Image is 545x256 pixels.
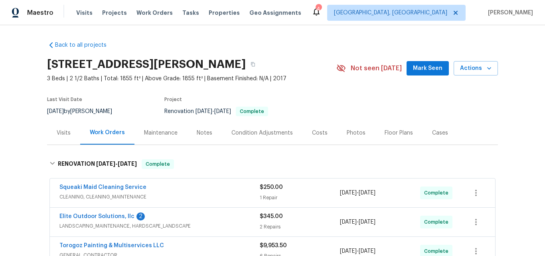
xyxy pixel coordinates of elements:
[96,161,137,167] span: -
[385,129,413,137] div: Floor Plans
[136,212,145,220] div: 2
[260,194,340,202] div: 1 Repair
[432,129,448,137] div: Cases
[136,9,173,17] span: Work Orders
[164,97,182,102] span: Project
[214,109,231,114] span: [DATE]
[340,189,375,197] span: -
[237,109,267,114] span: Complete
[47,75,336,83] span: 3 Beds | 2 1/2 Baths | Total: 1855 ft² | Above Grade: 1855 ft² | Basement Finished: N/A | 2017
[351,64,402,72] span: Not seen [DATE]
[96,161,115,167] span: [DATE]
[102,9,127,17] span: Projects
[27,9,53,17] span: Maestro
[413,64,442,73] span: Mark Seen
[260,185,283,190] span: $250.00
[76,9,93,17] span: Visits
[197,129,212,137] div: Notes
[47,151,498,177] div: RENOVATION [DATE]-[DATE]Complete
[144,129,178,137] div: Maintenance
[246,57,260,71] button: Copy Address
[485,9,533,17] span: [PERSON_NAME]
[454,61,498,76] button: Actions
[59,185,146,190] a: Squeaki Maid Cleaning Service
[340,247,375,255] span: -
[47,107,122,116] div: by [PERSON_NAME]
[424,189,452,197] span: Complete
[142,160,173,168] span: Complete
[182,10,199,16] span: Tasks
[209,9,240,17] span: Properties
[164,109,268,114] span: Renovation
[260,223,340,231] div: 2 Repairs
[118,161,137,167] span: [DATE]
[424,218,452,226] span: Complete
[47,109,64,114] span: [DATE]
[58,159,137,169] h6: RENOVATION
[195,109,231,114] span: -
[47,97,82,102] span: Last Visit Date
[340,218,375,226] span: -
[59,222,260,230] span: LANDSCAPING_MAINTENANCE, HARDSCAPE_LANDSCAPE
[47,41,124,49] a: Back to all projects
[347,129,365,137] div: Photos
[334,9,447,17] span: [GEOGRAPHIC_DATA], [GEOGRAPHIC_DATA]
[231,129,293,137] div: Condition Adjustments
[340,190,357,196] span: [DATE]
[90,129,125,137] div: Work Orders
[407,61,449,76] button: Mark Seen
[249,9,301,17] span: Geo Assignments
[195,109,212,114] span: [DATE]
[47,60,246,68] h2: [STREET_ADDRESS][PERSON_NAME]
[340,248,357,254] span: [DATE]
[359,219,375,225] span: [DATE]
[312,129,328,137] div: Costs
[460,64,492,73] span: Actions
[59,243,164,248] a: Torogoz Painting & Multiservices LLC
[57,129,71,137] div: Visits
[260,214,283,219] span: $345.00
[424,247,452,255] span: Complete
[359,190,375,196] span: [DATE]
[340,219,357,225] span: [DATE]
[59,214,134,219] a: Elite Outdoor Solutions, llc
[59,193,260,201] span: CLEANING, CLEANING_MAINTENANCE
[359,248,375,254] span: [DATE]
[260,243,287,248] span: $9,953.50
[316,5,321,13] div: 4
